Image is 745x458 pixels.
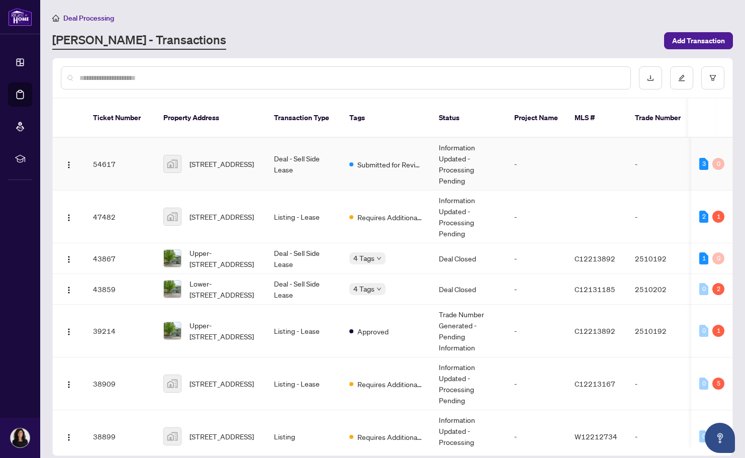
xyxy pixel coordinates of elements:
[190,211,254,222] span: [STREET_ADDRESS]
[190,431,254,442] span: [STREET_ADDRESS]
[266,274,341,305] td: Deal - Sell Side Lease
[164,322,181,339] img: thumbnail-img
[65,161,73,169] img: Logo
[431,191,506,243] td: Information Updated - Processing Pending
[627,191,697,243] td: -
[712,283,724,295] div: 2
[85,243,155,274] td: 43867
[11,428,30,447] img: Profile Icon
[506,243,567,274] td: -
[506,99,567,138] th: Project Name
[190,378,254,389] span: [STREET_ADDRESS]
[627,305,697,357] td: 2510192
[431,274,506,305] td: Deal Closed
[266,191,341,243] td: Listing - Lease
[699,211,708,223] div: 2
[357,326,389,337] span: Approved
[431,138,506,191] td: Information Updated - Processing Pending
[357,212,423,223] span: Requires Additional Docs
[431,305,506,357] td: Trade Number Generated - Pending Information
[506,274,567,305] td: -
[61,156,77,172] button: Logo
[431,357,506,410] td: Information Updated - Processing Pending
[627,243,697,274] td: 2510192
[61,323,77,339] button: Logo
[712,378,724,390] div: 5
[61,428,77,444] button: Logo
[341,99,431,138] th: Tags
[506,305,567,357] td: -
[190,158,254,169] span: [STREET_ADDRESS]
[190,247,258,269] span: Upper-[STREET_ADDRESS]
[627,357,697,410] td: -
[65,286,73,294] img: Logo
[567,99,627,138] th: MLS #
[164,281,181,298] img: thumbnail-img
[699,430,708,442] div: 0
[164,428,181,445] img: thumbnail-img
[155,99,266,138] th: Property Address
[61,209,77,225] button: Logo
[164,155,181,172] img: thumbnail-img
[266,357,341,410] td: Listing - Lease
[670,66,693,89] button: edit
[357,379,423,390] span: Requires Additional Docs
[709,74,716,81] span: filter
[353,252,375,264] span: 4 Tags
[699,325,708,337] div: 0
[266,99,341,138] th: Transaction Type
[65,255,73,263] img: Logo
[647,74,654,81] span: download
[699,283,708,295] div: 0
[377,256,382,261] span: down
[627,274,697,305] td: 2510202
[266,243,341,274] td: Deal - Sell Side Lease
[65,328,73,336] img: Logo
[627,138,697,191] td: -
[52,32,226,50] a: [PERSON_NAME] - Transactions
[85,305,155,357] td: 39214
[353,283,375,295] span: 4 Tags
[164,375,181,392] img: thumbnail-img
[85,357,155,410] td: 38909
[699,252,708,264] div: 1
[85,274,155,305] td: 43859
[52,15,59,22] span: home
[164,208,181,225] img: thumbnail-img
[664,32,733,49] button: Add Transaction
[699,158,708,170] div: 3
[8,8,32,26] img: logo
[678,74,685,81] span: edit
[85,191,155,243] td: 47482
[357,159,423,170] span: Submitted for Review
[65,433,73,441] img: Logo
[63,14,114,23] span: Deal Processing
[575,254,615,263] span: C12213892
[164,250,181,267] img: thumbnail-img
[506,191,567,243] td: -
[190,320,258,342] span: Upper-[STREET_ADDRESS]
[712,252,724,264] div: 0
[705,423,735,453] button: Open asap
[506,357,567,410] td: -
[61,250,77,266] button: Logo
[65,381,73,389] img: Logo
[575,379,615,388] span: C12213167
[701,66,724,89] button: filter
[85,99,155,138] th: Ticket Number
[61,281,77,297] button: Logo
[65,214,73,222] img: Logo
[575,432,617,441] span: W12212734
[266,305,341,357] td: Listing - Lease
[575,285,615,294] span: C12131185
[357,431,423,442] span: Requires Additional Docs
[712,211,724,223] div: 1
[672,33,725,49] span: Add Transaction
[85,138,155,191] td: 54617
[699,378,708,390] div: 0
[712,158,724,170] div: 0
[377,287,382,292] span: down
[61,376,77,392] button: Logo
[431,243,506,274] td: Deal Closed
[712,325,724,337] div: 1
